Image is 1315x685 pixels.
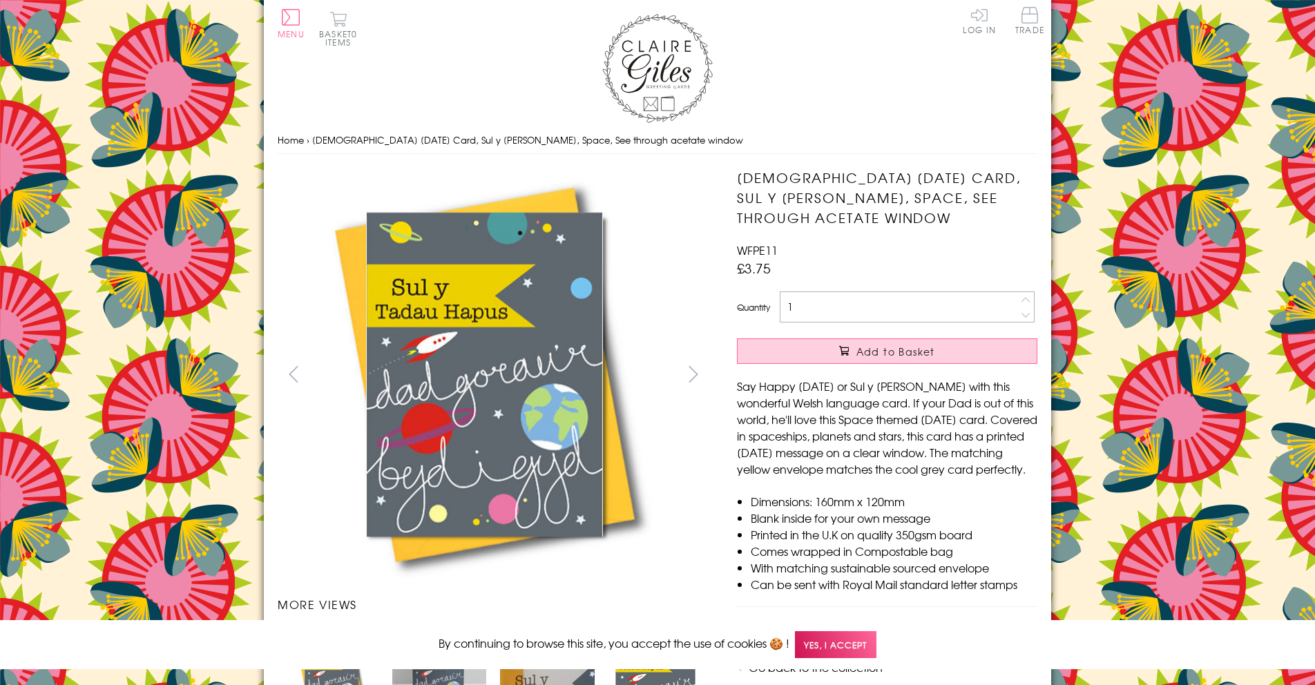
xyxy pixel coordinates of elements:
[307,133,309,146] span: ›
[278,168,692,582] img: Welsh Father's Day Card, Sul y Tadau Hapus, Space, See through acetate window
[278,9,305,38] button: Menu
[751,493,1037,510] li: Dimensions: 160mm x 120mm
[737,258,771,278] span: £3.75
[319,11,357,46] button: Basket0 items
[737,168,1037,227] h1: [DEMOGRAPHIC_DATA] [DATE] Card, Sul y [PERSON_NAME], Space, See through acetate window
[737,378,1037,477] p: Say Happy [DATE] or Sul y [PERSON_NAME] with this wonderful Welsh language card. If your Dad is o...
[1015,7,1044,37] a: Trade
[737,242,778,258] span: WFPE11
[751,576,1037,592] li: Can be sent with Royal Mail standard letter stamps
[737,338,1037,364] button: Add to Basket
[678,358,709,389] button: next
[278,126,1037,155] nav: breadcrumbs
[751,559,1037,576] li: With matching sustainable sourced envelope
[325,28,357,48] span: 0 items
[278,596,709,612] h3: More views
[278,133,304,146] a: Home
[963,7,996,34] a: Log In
[751,526,1037,543] li: Printed in the U.K on quality 350gsm board
[856,345,935,358] span: Add to Basket
[795,631,876,658] span: Yes, I accept
[737,301,770,313] label: Quantity
[602,14,713,123] img: Claire Giles Greetings Cards
[312,133,743,146] span: [DEMOGRAPHIC_DATA] [DATE] Card, Sul y [PERSON_NAME], Space, See through acetate window
[751,510,1037,526] li: Blank inside for your own message
[278,358,309,389] button: prev
[751,543,1037,559] li: Comes wrapped in Compostable bag
[709,168,1124,582] img: Welsh Father's Day Card, Sul y Tadau Hapus, Space, See through acetate window
[1015,7,1044,34] span: Trade
[278,28,305,40] span: Menu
